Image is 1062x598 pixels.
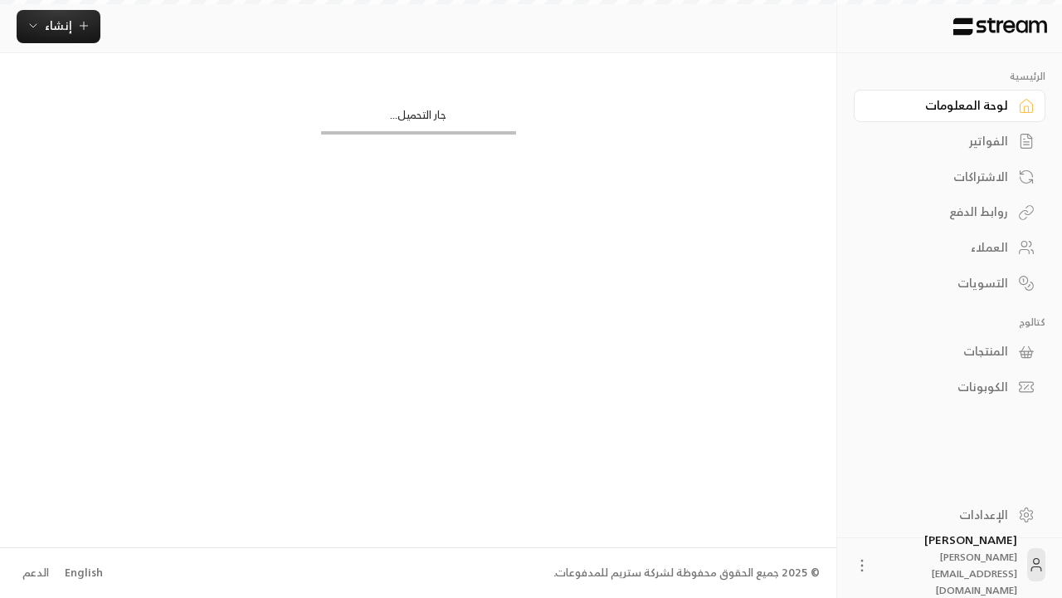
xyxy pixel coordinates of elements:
div: التسويات [874,275,1008,292]
p: الرئيسية [854,70,1045,83]
button: إنشاء [17,10,100,43]
div: الكوبونات [874,379,1008,395]
a: الكوبونات [854,371,1045,404]
a: الاشتراكات [854,160,1045,193]
div: المنتجات [874,343,1008,360]
div: الإعدادات [874,507,1008,523]
div: لوحة المعلومات [874,97,1008,114]
div: الفواتير [874,133,1008,149]
a: الإعدادات [854,498,1045,531]
div: جار التحميل... [321,107,516,131]
a: الفواتير [854,125,1045,158]
a: التسويات [854,267,1045,299]
p: كتالوج [854,316,1045,329]
div: روابط الدفع [874,203,1008,220]
a: العملاء [854,232,1045,264]
a: المنتجات [854,336,1045,368]
img: Logo [952,17,1049,36]
span: إنشاء [45,15,72,36]
a: لوحة المعلومات [854,90,1045,122]
a: روابط الدفع [854,196,1045,228]
a: الدعم [17,558,54,588]
div: [PERSON_NAME] [880,532,1017,598]
div: العملاء [874,239,1008,256]
div: الاشتراكات [874,169,1008,185]
div: English [65,565,103,581]
div: © 2025 جميع الحقوق محفوظة لشركة ستريم للمدفوعات. [553,565,820,581]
